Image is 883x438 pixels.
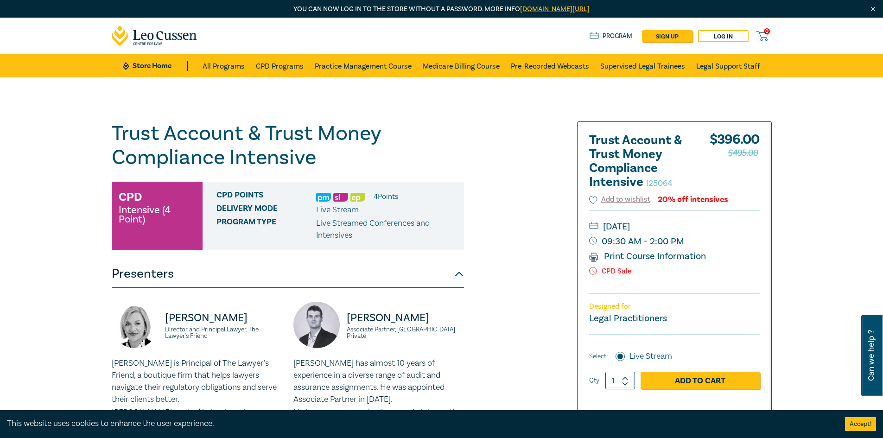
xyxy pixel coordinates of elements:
small: 09:30 AM - 2:00 PM [589,234,760,249]
p: [PERSON_NAME] [165,311,282,325]
a: Pre-Recorded Webcasts [511,54,589,77]
img: https://s3.ap-southeast-2.amazonaws.com/leo-cussen-store-production-content/Contacts/Alex%20Young... [293,302,340,348]
span: $495.00 [728,146,758,160]
small: I25064 [646,178,673,189]
p: You can now log in to the store without a password. More info [112,4,772,14]
label: Qty [589,375,599,386]
small: Intensive (4 Point) [119,205,196,224]
h2: Trust Account & Trust Money Compliance Intensive [589,133,691,189]
span: CPD Points [216,190,316,203]
p: CPD Sale [589,267,760,276]
span: 0 [764,28,770,34]
a: Print Course Information [589,250,706,262]
p: [PERSON_NAME] [347,311,464,325]
a: Program [590,31,633,41]
button: Presenters [112,260,464,288]
button: Accept cookies [845,417,876,431]
div: 20% off intensives [658,195,728,204]
a: All Programs [203,54,245,77]
p: [PERSON_NAME] has almost 10 years of experience in a diverse range of audit and assurance assignm... [293,357,464,406]
p: Designed for [589,302,760,311]
span: Program type [216,217,316,241]
div: This website uses cookies to enhance the user experience. [7,418,831,430]
a: Add to Cart [641,372,760,389]
p: Live Streamed Conferences and Intensives [316,217,457,241]
div: $ 396.00 [710,133,760,194]
a: CPD Programs [256,54,304,77]
a: Practice Management Course [315,54,412,77]
img: Ethics & Professional Responsibility [350,193,365,202]
label: Live Stream [629,350,672,362]
a: sign up [642,30,692,42]
button: Add to wishlist [589,194,651,205]
span: Can we help ? [867,320,876,391]
small: Associate Partner, [GEOGRAPHIC_DATA] Private [347,326,464,339]
a: Log in [698,30,749,42]
img: Practice Management & Business Skills [316,193,331,202]
small: Legal Practitioners [589,312,667,324]
a: Supervised Legal Trainees [600,54,685,77]
small: [DATE] [589,219,760,234]
span: Live Stream [316,204,359,215]
input: 1 [605,372,635,389]
img: https://s3.ap-southeast-2.amazonaws.com/leo-cussen-store-production-content/Contacts/Jennie%20Pak... [112,302,158,348]
h1: Trust Account & Trust Money Compliance Intensive [112,121,464,170]
img: Close [869,5,877,13]
span: Select: [589,351,608,362]
p: [PERSON_NAME] worked in legal services re [112,406,282,419]
li: 4 Point s [374,190,398,203]
h3: CPD [119,189,142,205]
img: Substantive Law [333,193,348,202]
a: Legal Support Staff [696,54,760,77]
p: [PERSON_NAME] is Principal of The Lawyer’s Friend, a boutique firm that helps lawyers navigate th... [112,357,282,406]
p: He has a very strong background in interpreting [293,406,464,419]
a: Medicare Billing Course [423,54,500,77]
a: [DOMAIN_NAME][URL] [520,5,590,13]
small: Director and Principal Lawyer, The Lawyer's Friend [165,326,282,339]
span: Delivery Mode [216,204,316,216]
a: Store Home [123,61,187,71]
